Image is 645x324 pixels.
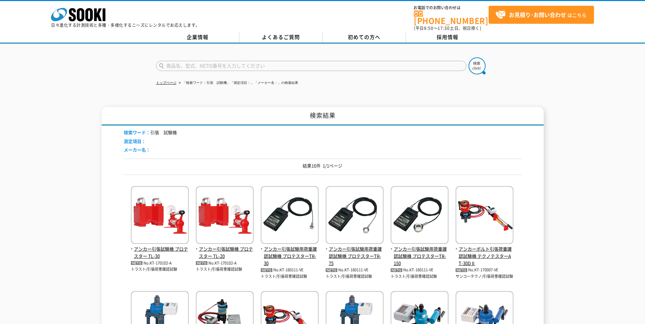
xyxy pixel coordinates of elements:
a: トップページ [156,81,176,85]
img: プロテスターTR-150 [391,186,448,246]
span: アンカー引張試験用荷重確認試験機 プロテスターTR-75 [326,246,384,267]
p: No.KT-170007-VE [456,267,513,274]
span: 8:50 [424,25,434,31]
p: トラスト/引張荷重確認試験 [391,274,448,280]
span: お電話でのお問い合わせは [414,6,489,10]
span: メーカー名： [124,146,150,153]
a: アンカー引張試験用荷重確認試験機 プロテスターTR-75 [326,238,384,267]
span: アンカーボルト引張荷重確認試験機 テクノテスターAT-30DⅡ [456,246,513,267]
span: 17:30 [438,25,450,31]
p: トラスト/引張荷重確認試験 [261,274,319,280]
h1: 検索結果 [102,107,544,126]
p: 日々進化する計測技術と多種・多様化するニーズにレンタルでお応えします。 [51,23,200,27]
a: 初めての方へ [323,32,406,42]
a: [PHONE_NUMBER] [414,11,489,24]
span: 初めての方へ [348,33,380,41]
span: アンカー引張試験用荷重確認試験機 プロテスターTR-30 [261,246,319,267]
span: アンカー引張試験機 プロテスター TL-30 [131,246,189,260]
p: トラスト/引張荷重確認試験 [196,267,254,272]
a: アンカー引張試験機 プロテスター TL-20 [196,238,254,259]
a: 採用情報 [406,32,489,42]
a: お見積り･お問い合わせはこちら [489,6,594,24]
p: No.KT-170102-A [196,260,254,267]
p: No.KT-160111-VE [261,267,319,274]
span: アンカー引張試験用荷重確認試験機 プロテスターTR-150 [391,246,448,267]
img: プロテスターTR-75 [326,186,384,246]
p: トラスト/引張荷重確認試験 [326,274,384,280]
input: 商品名、型式、NETIS番号を入力してください [156,61,466,71]
img: btn_search.png [469,57,486,74]
strong: お見積り･お問い合わせ [509,11,566,19]
span: (平日 ～ 土日、祝日除く) [414,25,481,31]
img: テクノテスターAT-30DⅡ [456,186,513,246]
a: よくあるご質問 [239,32,323,42]
p: サンコーテクノ/引張荷重確認試験 [456,274,513,280]
p: No.KT-170102-A [131,260,189,267]
p: トラスト/引張荷重確認試験 [131,267,189,272]
span: はこちら [495,10,587,20]
a: アンカー引張試験機 プロテスター TL-30 [131,238,189,259]
a: アンカーボルト引張荷重確認試験機 テクノテスターAT-30DⅡ [456,238,513,267]
img: TL-20 [196,186,254,246]
span: 測定項目： [124,138,146,144]
img: TL-30 [131,186,189,246]
span: 検索ワード： [124,129,150,136]
p: No.KT-160111-VE [391,267,448,274]
a: アンカー引張試験用荷重確認試験機 プロテスターTR-150 [391,238,448,267]
a: アンカー引張試験用荷重確認試験機 プロテスターTR-30 [261,238,319,267]
span: アンカー引張試験機 プロテスター TL-20 [196,246,254,260]
li: 「検索ワード：引張 試験機」「測定項目：」「メーカー名：」の検索結果 [177,79,298,87]
p: 結果16件 1/1ページ [124,162,522,169]
li: 引張 試験機 [124,129,177,136]
img: プロテスターTR-30 [261,186,319,246]
a: 企業情報 [156,32,239,42]
p: No.KT-160111-VE [326,267,384,274]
